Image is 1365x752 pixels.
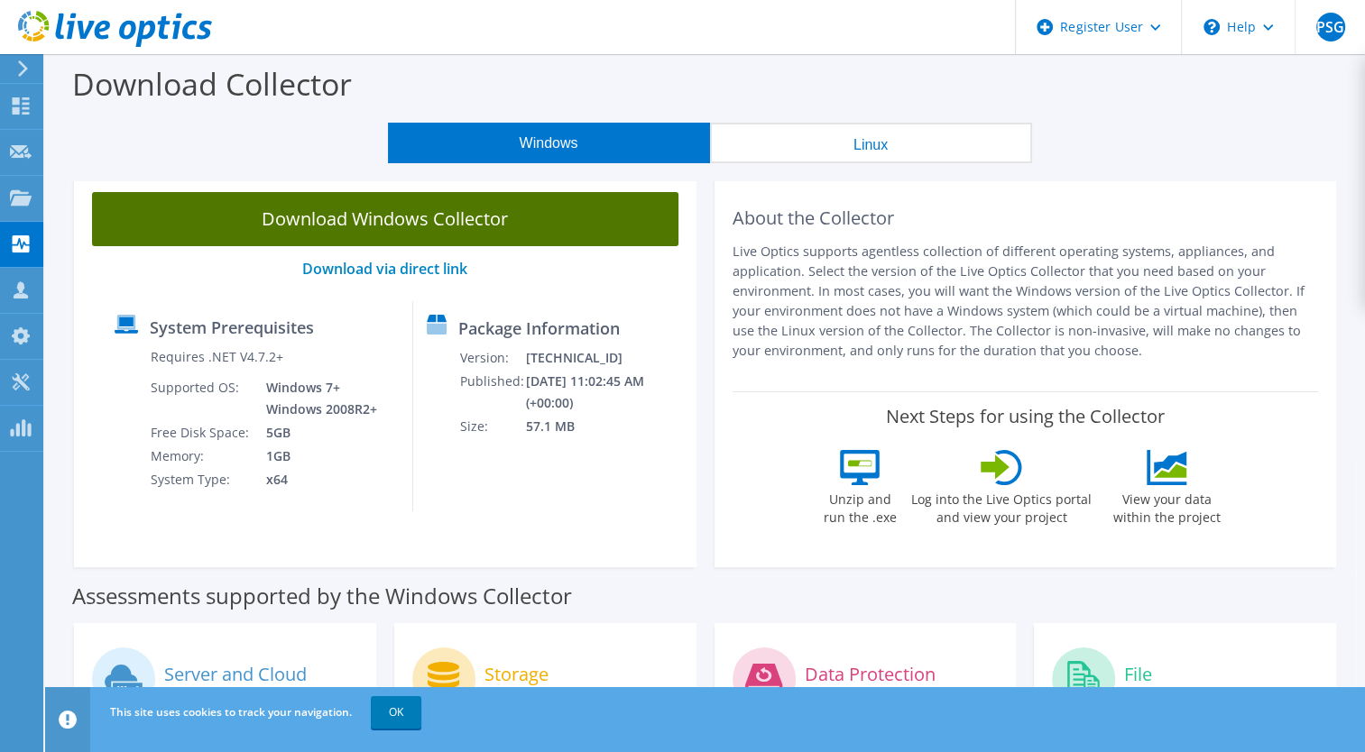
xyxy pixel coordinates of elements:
label: Storage [484,665,549,683]
td: Memory: [150,445,253,468]
label: Log into the Live Optics portal and view your project [910,485,1093,527]
a: OK [371,696,421,729]
label: Requires .NET V4.7.2+ [151,348,283,366]
td: Version: [459,346,525,370]
td: x64 [253,468,381,491]
td: Size: [459,415,525,438]
button: Linux [710,123,1032,163]
button: Windows [388,123,710,163]
label: Next Steps for using the Collector [886,406,1165,427]
label: Package Information [458,319,620,337]
a: Download via direct link [302,259,467,279]
td: [DATE] 11:02:45 AM (+00:00) [525,370,687,415]
span: PSG [1316,13,1345,41]
td: 1GB [253,445,381,468]
a: Download Windows Collector [92,192,678,246]
span: This site uses cookies to track your navigation. [110,704,352,720]
p: Live Optics supports agentless collection of different operating systems, appliances, and applica... [733,242,1319,361]
td: Windows 7+ Windows 2008R2+ [253,376,381,421]
td: Published: [459,370,525,415]
label: Assessments supported by the Windows Collector [72,587,572,605]
label: Download Collector [72,63,352,105]
td: System Type: [150,468,253,491]
h2: About the Collector [733,207,1319,229]
label: Data Protection [805,665,936,683]
td: Free Disk Space: [150,421,253,445]
label: View your data within the project [1102,485,1231,527]
td: Supported OS: [150,376,253,421]
svg: \n [1204,19,1220,35]
td: 57.1 MB [525,415,687,438]
label: Server and Cloud [164,665,307,683]
label: Unzip and run the .exe [818,485,901,527]
label: File [1124,665,1152,683]
label: System Prerequisites [150,318,314,336]
td: [TECHNICAL_ID] [525,346,687,370]
td: 5GB [253,421,381,445]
